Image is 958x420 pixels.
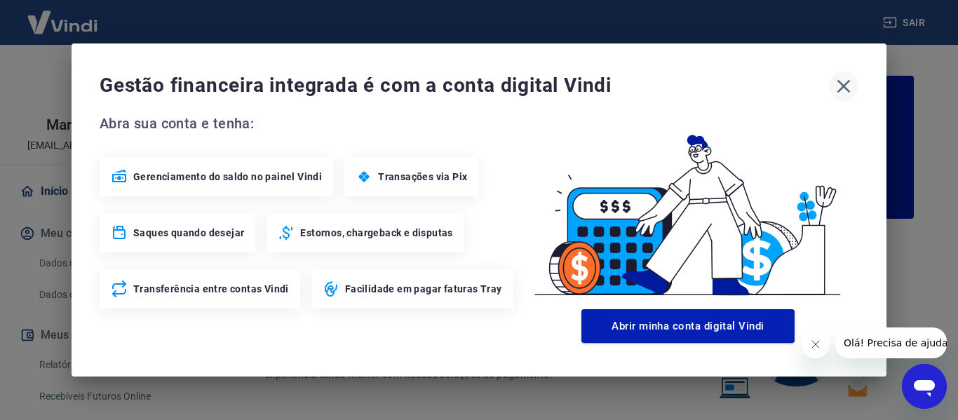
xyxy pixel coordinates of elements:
[802,330,830,358] iframe: Fechar mensagem
[100,72,829,100] span: Gestão financeira integrada é com a conta digital Vindi
[581,309,795,343] button: Abrir minha conta digital Vindi
[378,170,467,184] span: Transações via Pix
[345,282,502,296] span: Facilidade em pagar faturas Tray
[100,112,518,135] span: Abra sua conta e tenha:
[518,112,858,304] img: Good Billing
[835,327,947,358] iframe: Mensagem da empresa
[300,226,452,240] span: Estornos, chargeback e disputas
[133,282,289,296] span: Transferência entre contas Vindi
[902,364,947,409] iframe: Botão para abrir a janela de mensagens
[133,170,322,184] span: Gerenciamento do saldo no painel Vindi
[8,10,118,21] span: Olá! Precisa de ajuda?
[133,226,244,240] span: Saques quando desejar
